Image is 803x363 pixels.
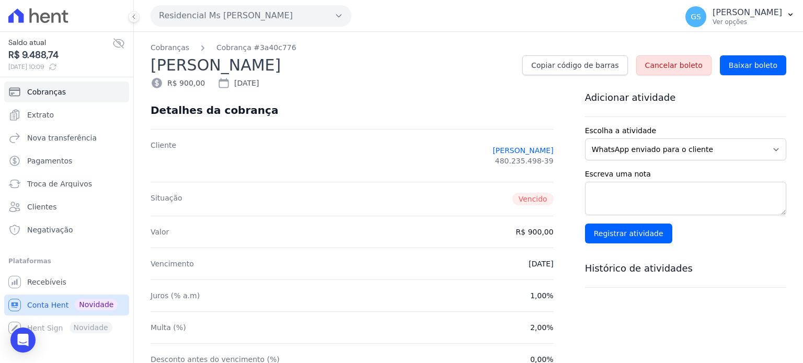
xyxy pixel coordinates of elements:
[516,227,554,237] dd: R$ 900,00
[4,272,129,292] a: Recebíveis
[8,62,112,72] span: [DATE] 10:09
[8,81,125,338] nav: Sidebar
[636,55,712,75] a: Cancelar boleto
[713,7,782,18] p: [PERSON_NAME]
[4,81,129,102] a: Cobranças
[151,104,278,116] div: Detalhes da cobrança
[151,259,194,269] dt: Vencimento
[4,127,129,148] a: Nova transferência
[151,140,176,171] dt: Cliente
[585,262,786,275] h3: Histórico de atividades
[4,219,129,240] a: Negativação
[151,53,514,77] h2: [PERSON_NAME]
[585,169,786,180] label: Escreva uma nota
[4,173,129,194] a: Troca de Arquivos
[512,193,554,205] span: Vencido
[151,5,351,26] button: Residencial Ms [PERSON_NAME]
[585,125,786,136] label: Escolha a atividade
[4,150,129,171] a: Pagamentos
[720,55,786,75] a: Baixar boleto
[151,42,786,53] nav: Breadcrumb
[10,327,36,353] div: Open Intercom Messenger
[585,224,672,243] input: Registrar atividade
[217,77,259,89] div: [DATE]
[4,295,129,315] a: Conta Hent Novidade
[531,60,618,71] span: Copiar código de barras
[27,110,54,120] span: Extrato
[27,300,68,310] span: Conta Hent
[4,104,129,125] a: Extrato
[530,290,553,301] dd: 1,00%
[492,145,553,156] a: [PERSON_NAME]
[8,37,112,48] span: Saldo atual
[27,133,97,143] span: Nova transferência
[677,2,803,31] button: GS [PERSON_NAME] Ver opções
[151,193,182,205] dt: Situação
[585,91,786,104] h3: Adicionar atividade
[4,196,129,217] a: Clientes
[645,60,703,71] span: Cancelar boleto
[522,55,627,75] a: Copiar código de barras
[151,77,205,89] div: R$ 900,00
[27,156,72,166] span: Pagamentos
[151,322,186,333] dt: Multa (%)
[27,225,73,235] span: Negativação
[27,202,56,212] span: Clientes
[495,156,554,166] span: 480.235.498-39
[216,42,296,53] a: Cobrança #3a40c776
[8,48,112,62] span: R$ 9.488,74
[27,179,92,189] span: Troca de Arquivos
[75,299,118,310] span: Novidade
[151,42,189,53] a: Cobranças
[27,277,66,287] span: Recebíveis
[713,18,782,26] p: Ver opções
[151,290,200,301] dt: Juros (% a.m)
[691,13,701,20] span: GS
[530,322,553,333] dd: 2,00%
[151,227,169,237] dt: Valor
[529,259,553,269] dd: [DATE]
[27,87,66,97] span: Cobranças
[8,255,125,267] div: Plataformas
[729,60,777,71] span: Baixar boleto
